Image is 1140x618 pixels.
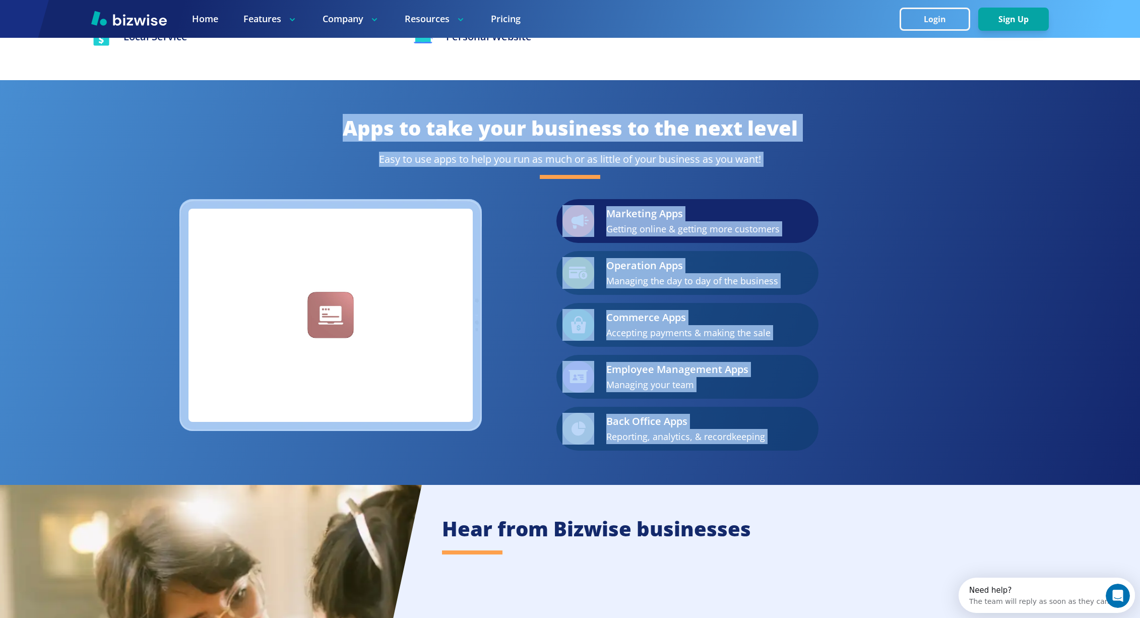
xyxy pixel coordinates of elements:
p: Resources [405,13,466,25]
img: Bizwise Logo [91,11,167,26]
p: Marketing Apps [606,206,780,221]
div: Operation AppsManaging the day to day of the business [556,251,818,295]
a: Sign Up [978,15,1049,24]
p: Managing your team [606,377,748,392]
h2: Hear from Bizwise businesses [442,515,1120,542]
div: Marketing AppsGetting online & getting more customers [556,199,818,243]
a: Login [900,15,978,24]
p: Managing the day to day of the business [606,273,778,288]
p: Employee Management Apps [606,362,748,377]
p: Reporting, analytics, & recordkeeping [606,429,765,444]
p: Back Office Apps [606,414,765,429]
div: Need help? [11,9,151,17]
div: The team will reply as soon as they can [11,17,151,27]
iframe: Intercom live chat discovery launcher [959,578,1135,613]
p: Getting online & getting more customers [606,221,780,236]
p: Operation Apps [606,258,778,273]
p: Accepting payments & making the sale [606,325,771,340]
div: Employee Management AppsManaging your team [556,355,818,399]
button: Login [900,8,970,31]
h2: Apps to take your business to the next level [91,114,1049,142]
iframe: Intercom live chat [1106,584,1130,608]
button: Sign Up [978,8,1049,31]
p: Features [243,13,297,25]
div: Commerce AppsAccepting payments & making the sale [556,303,818,347]
div: Back Office AppsReporting, analytics, & recordkeeping [556,407,818,451]
a: Pricing [491,13,521,25]
div: Open Intercom Messenger [4,4,180,32]
p: Easy to use apps to help you run as much or as little of your business as you want! [91,152,1049,167]
p: Company [323,13,379,25]
p: Commerce Apps [606,310,771,325]
a: Home [192,13,218,25]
